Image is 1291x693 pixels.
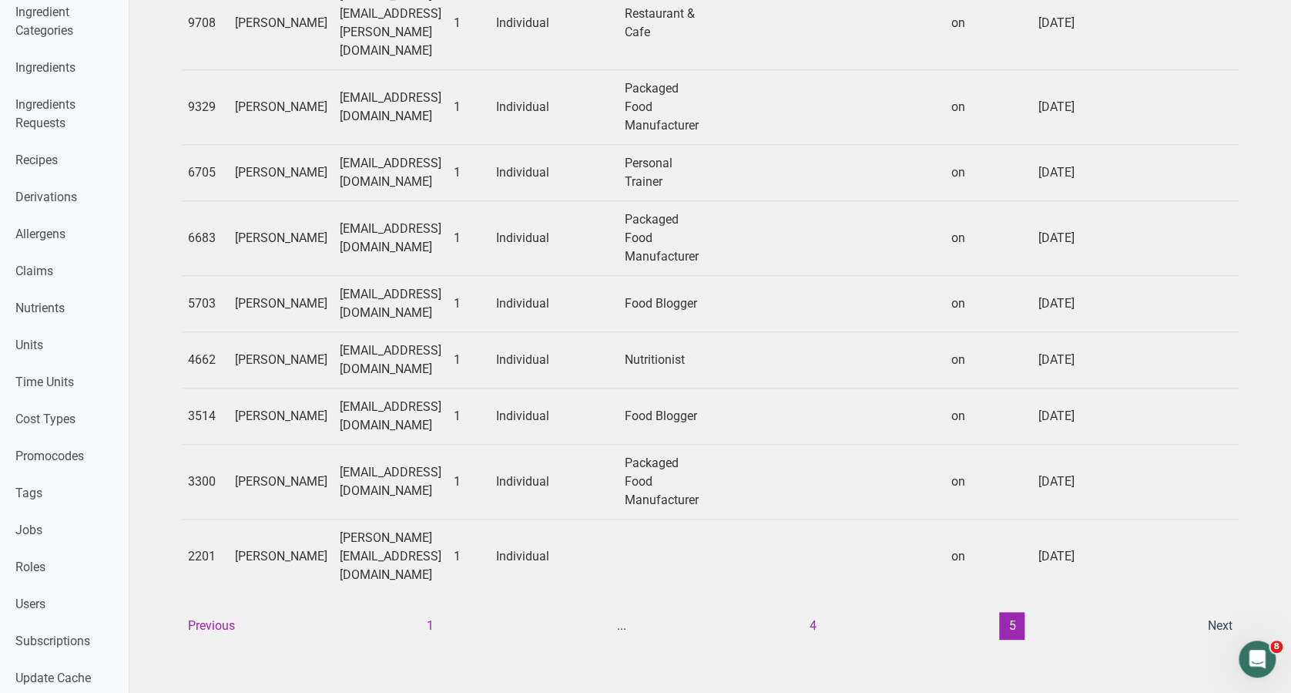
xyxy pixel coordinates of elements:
td: on [945,444,1032,519]
td: [EMAIL_ADDRESS][DOMAIN_NAME] [334,275,448,331]
td: [EMAIL_ADDRESS][DOMAIN_NAME] [334,388,448,444]
td: Individual [490,275,555,331]
td: 1 [448,275,490,331]
td: on [945,519,1032,594]
td: 5703 [182,275,229,331]
td: [DATE] [1032,69,1096,144]
td: Individual [490,144,555,200]
button: Previous [179,612,244,640]
td: Nutritionist [619,331,705,388]
li: ... [617,617,626,635]
td: Personal Trainer [619,144,705,200]
td: [PERSON_NAME] [229,200,334,275]
td: 1 [448,388,490,444]
td: Individual [490,69,555,144]
td: 1 [448,69,490,144]
td: Individual [490,200,555,275]
td: 6705 [182,144,229,200]
td: Individual [490,388,555,444]
td: 1 [448,331,490,388]
td: [DATE] [1032,144,1096,200]
td: [DATE] [1032,275,1096,331]
td: 6683 [182,200,229,275]
td: [PERSON_NAME] [229,519,334,594]
td: on [945,331,1032,388]
button: 5 [999,612,1024,640]
td: Food Blogger [619,388,705,444]
td: [DATE] [1032,519,1096,594]
td: 3514 [182,388,229,444]
td: on [945,388,1032,444]
div: Page navigation example [182,612,1239,640]
td: 1 [448,144,490,200]
td: [EMAIL_ADDRESS][DOMAIN_NAME] [334,444,448,519]
td: [PERSON_NAME] [229,69,334,144]
td: [EMAIL_ADDRESS][DOMAIN_NAME] [334,144,448,200]
td: [DATE] [1032,388,1096,444]
td: [PERSON_NAME][EMAIL_ADDRESS][DOMAIN_NAME] [334,519,448,594]
td: Individual [490,331,555,388]
td: 1 [448,444,490,519]
td: [PERSON_NAME] [229,388,334,444]
td: 1 [448,519,490,594]
td: on [945,200,1032,275]
td: [DATE] [1032,200,1096,275]
td: 4662 [182,331,229,388]
td: Packaged Food Manufacturer [619,444,705,519]
td: [PERSON_NAME] [229,331,334,388]
td: 1 [448,200,490,275]
td: [PERSON_NAME] [229,444,334,519]
td: [PERSON_NAME] [229,144,334,200]
td: on [945,69,1032,144]
td: Packaged Food Manufacturer [619,69,705,144]
td: [PERSON_NAME] [229,275,334,331]
td: on [945,144,1032,200]
td: [DATE] [1032,444,1096,519]
td: 2201 [182,519,229,594]
td: [EMAIL_ADDRESS][DOMAIN_NAME] [334,200,448,275]
td: [EMAIL_ADDRESS][DOMAIN_NAME] [334,69,448,144]
td: Food Blogger [619,275,705,331]
td: 9329 [182,69,229,144]
button: 1 [417,612,443,640]
td: Individual [490,444,555,519]
td: Packaged Food Manufacturer [619,200,705,275]
td: 3300 [182,444,229,519]
td: Individual [490,519,555,594]
td: [EMAIL_ADDRESS][DOMAIN_NAME] [334,331,448,388]
span: 8 [1270,641,1283,653]
td: [DATE] [1032,331,1096,388]
td: on [945,275,1032,331]
button: 4 [800,612,826,640]
iframe: Intercom live chat [1239,641,1276,678]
